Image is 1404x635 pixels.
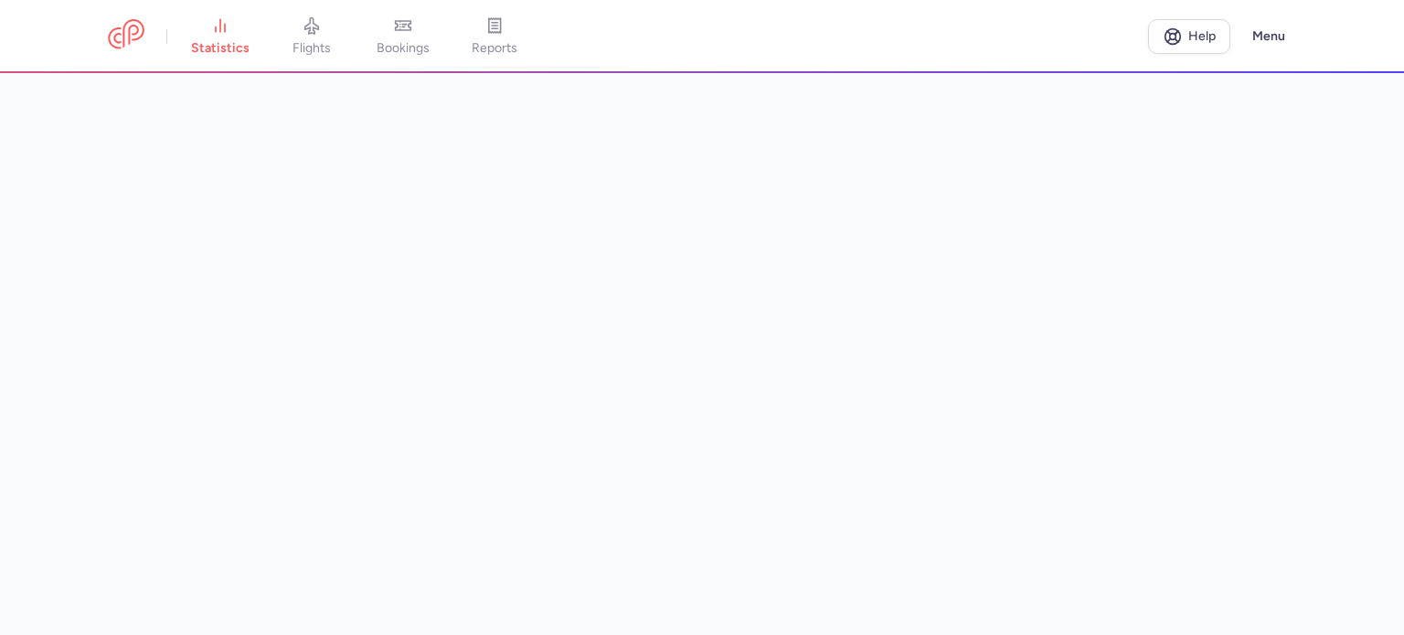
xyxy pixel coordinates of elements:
[472,40,517,57] span: reports
[357,16,449,57] a: bookings
[108,19,144,53] a: CitizenPlane red outlined logo
[191,40,250,57] span: statistics
[1148,19,1230,54] a: Help
[292,40,331,57] span: flights
[1188,29,1216,43] span: Help
[175,16,266,57] a: statistics
[449,16,540,57] a: reports
[1241,19,1296,54] button: Menu
[377,40,430,57] span: bookings
[266,16,357,57] a: flights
